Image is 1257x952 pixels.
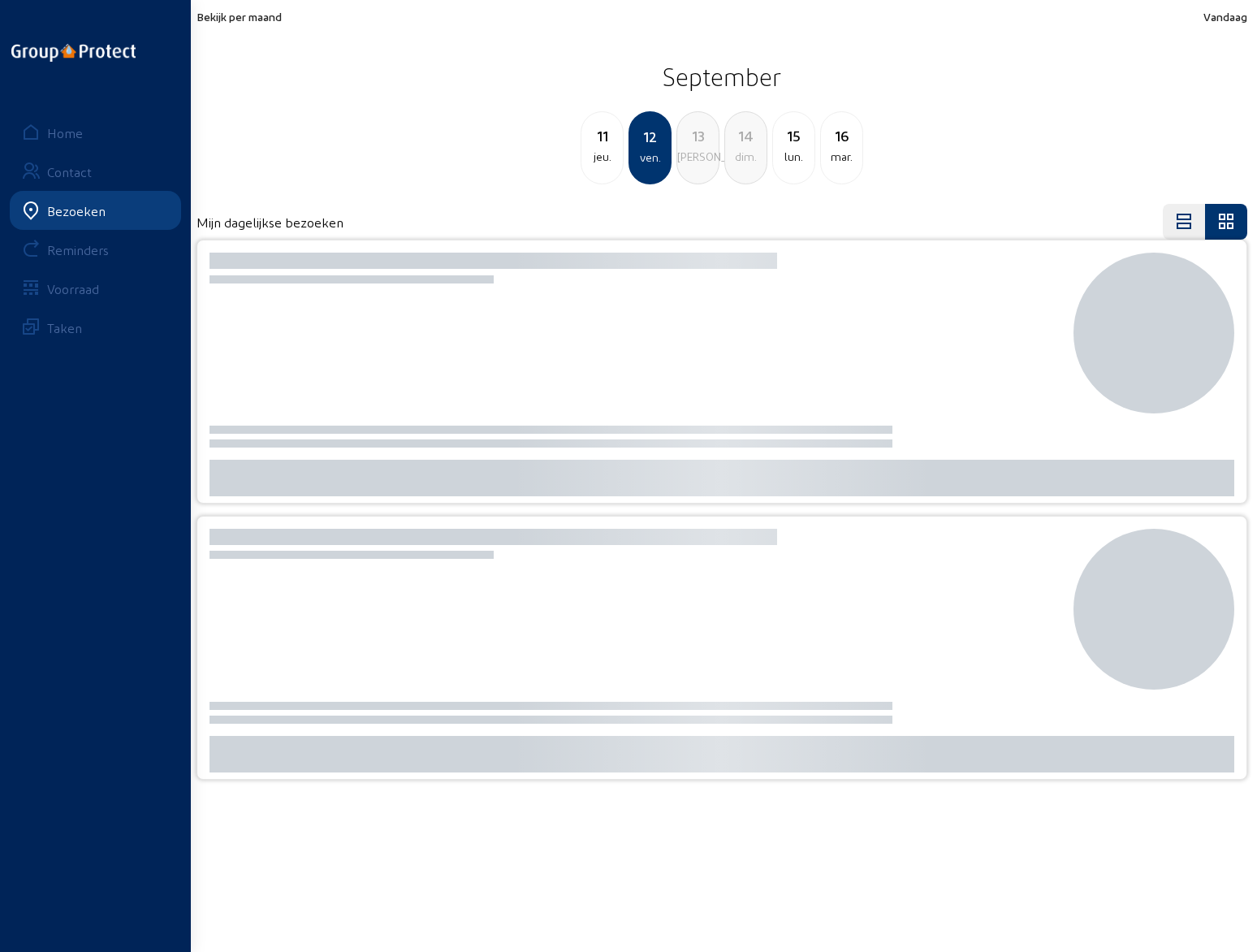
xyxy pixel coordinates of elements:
[773,124,814,147] div: 15
[47,203,106,219] div: Bezoeken
[725,124,767,147] div: 14
[197,214,343,230] h4: Mijn dagelijkse bezoeken
[47,242,109,257] div: Reminders
[1203,10,1247,24] span: Vandaag
[725,147,767,167] div: dim.
[630,148,670,167] div: ven.
[10,152,181,191] a: Contact
[10,230,181,269] a: Reminders
[10,308,181,347] a: Taken
[10,113,181,152] a: Home
[47,320,82,335] div: Taken
[197,10,282,24] span: Bekijk per maand
[47,164,92,180] div: Contact
[10,269,181,308] a: Voorraad
[581,124,623,147] div: 11
[11,44,136,62] img: logo-oneline.png
[197,56,1247,97] h2: September
[773,147,814,167] div: lun.
[677,124,719,147] div: 13
[821,124,862,147] div: 16
[821,147,862,167] div: mar.
[47,125,83,141] div: Home
[47,281,99,296] div: Voorraad
[677,147,719,167] div: [PERSON_NAME].
[581,147,623,167] div: jeu.
[630,125,670,148] div: 12
[10,191,181,230] a: Bezoeken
